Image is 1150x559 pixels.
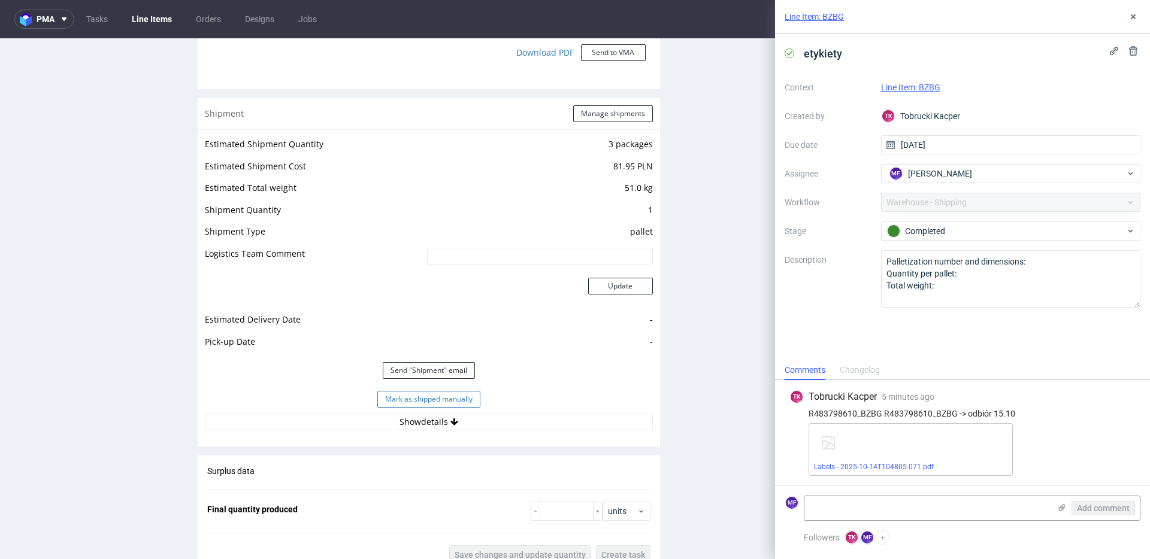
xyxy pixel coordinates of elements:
label: Context [785,80,871,95]
span: etykiety [799,44,847,63]
a: Labels - 2025-10-14T104805.071.pdf [814,463,934,471]
span: pma [37,15,55,23]
a: Line Item: BZBG [785,11,844,23]
label: Due date [785,138,871,152]
div: Changelog [840,361,880,380]
a: Line Items [125,10,179,29]
a: Designs [238,10,282,29]
div: Comments [785,361,825,380]
td: Estimated Shipment Quantity [205,99,424,121]
td: 51.0 kg [424,142,653,165]
a: Tasks [79,10,115,29]
span: [PERSON_NAME] [908,168,972,180]
td: pallet [424,186,653,208]
label: Workflow [785,195,871,209]
textarea: Palletization number and dimensions: Quantity per pallet: Total weight: [881,250,1141,308]
button: Send "Shipment" email [383,324,475,341]
button: Send to VMA [581,6,646,23]
td: Shipment Type [205,186,424,208]
a: Line Item: BZBG [881,83,940,92]
span: 5 minutes ago [882,392,934,402]
button: Update [588,239,653,256]
button: + [876,530,890,545]
span: Tobrucki Kacper [809,390,877,403]
div: Completed [887,224,1125,238]
td: Shipment Quantity [205,165,424,187]
a: Download PDF [509,1,581,28]
span: Final quantity produced [207,466,298,476]
label: Stage [785,224,871,238]
label: Assignee [785,166,871,181]
button: Mark as shipped manually [377,353,480,369]
a: Jobs [291,10,324,29]
td: - [424,296,653,318]
td: Logistics Team Comment [205,208,424,235]
div: R483798610_BZBG R483798610_BZBG -> odbiór 15.10 [789,409,1136,418]
div: Tobrucki Kacper [881,107,1141,126]
img: logo [20,13,37,26]
figcaption: TK [882,110,894,122]
label: Created by [785,109,871,123]
label: Description [785,253,871,305]
button: Showdetails [205,375,653,392]
div: Shipment [198,60,660,91]
td: 1 [424,165,653,187]
td: 3 packages [424,99,653,121]
span: Surplus data [207,428,255,438]
td: Pick-up Date [205,296,424,318]
figcaption: MF [861,531,873,543]
figcaption: TK [791,391,803,403]
button: pma [14,10,74,29]
span: Followers [804,533,840,542]
span: units [608,467,637,479]
figcaption: MF [890,168,902,180]
td: Estimated Delivery Date [205,274,424,296]
button: Manage shipments [573,67,653,84]
td: Estimated Shipment Cost [205,121,424,143]
td: 81.95 PLN [424,121,653,143]
td: Estimated Total weight [205,142,424,165]
figcaption: MF [786,497,798,509]
figcaption: TK [846,531,858,543]
a: Orders [189,10,228,29]
td: - [424,274,653,296]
